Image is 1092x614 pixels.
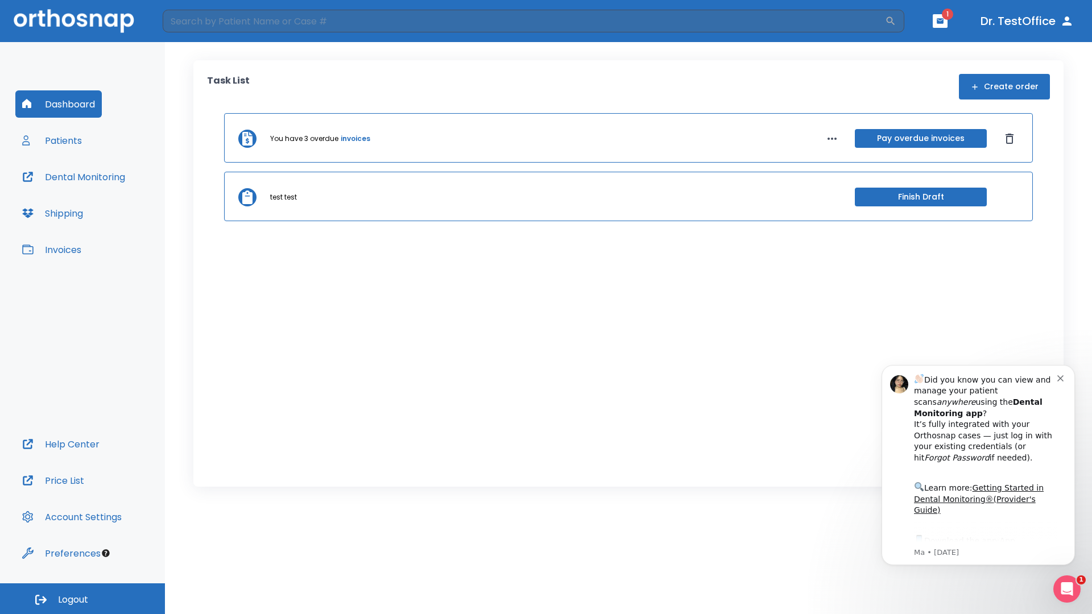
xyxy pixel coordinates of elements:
[864,348,1092,583] iframe: Intercom notifications message
[15,540,107,567] button: Preferences
[15,163,132,190] button: Dental Monitoring
[959,74,1050,99] button: Create order
[1000,130,1019,148] button: Dismiss
[15,127,89,154] button: Patients
[207,74,250,99] p: Task List
[341,134,370,144] a: invoices
[15,503,129,530] button: Account Settings
[49,185,193,243] div: Download the app: | ​ Let us know if you need help getting started!
[15,467,91,494] button: Price List
[15,236,88,263] button: Invoices
[976,11,1078,31] button: Dr. TestOffice
[855,188,987,206] button: Finish Draft
[49,200,193,210] p: Message from Ma, sent 3w ago
[1077,575,1086,584] span: 1
[193,24,202,34] button: Dismiss notification
[270,192,297,202] p: test test
[58,594,88,606] span: Logout
[49,188,151,209] a: App Store
[101,548,111,558] div: Tooltip anchor
[163,10,885,32] input: Search by Patient Name or Case #
[1053,575,1081,603] iframe: Intercom live chat
[15,200,90,227] button: Shipping
[14,9,134,32] img: Orthosnap
[15,430,106,458] button: Help Center
[855,129,987,148] button: Pay overdue invoices
[270,134,338,144] p: You have 3 overdue
[15,90,102,118] button: Dashboard
[942,9,953,20] span: 1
